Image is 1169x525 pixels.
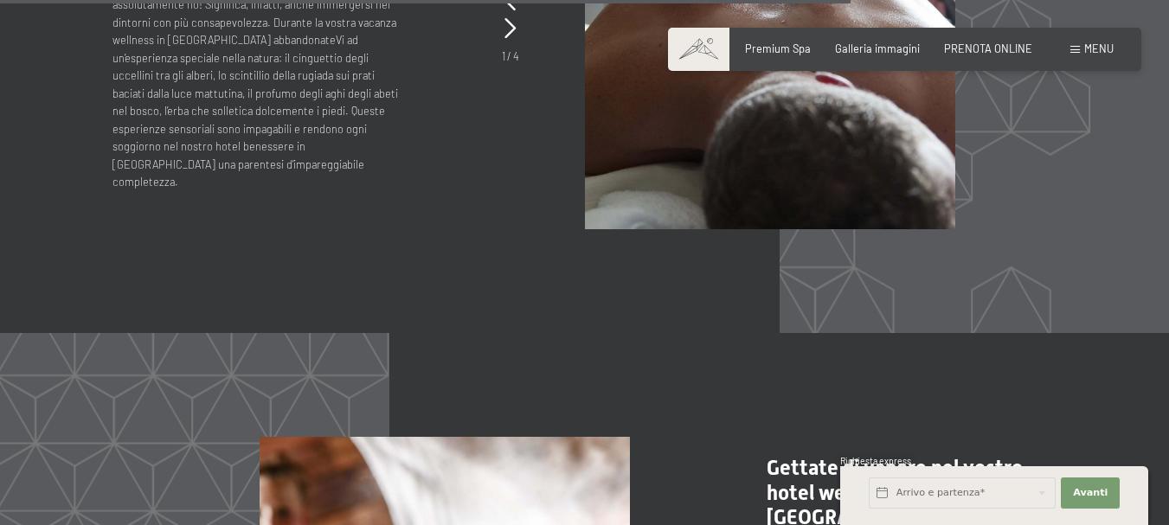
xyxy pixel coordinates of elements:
[513,49,519,63] span: 4
[944,42,1032,55] a: PRENOTA ONLINE
[835,42,920,55] a: Galleria immagini
[1061,477,1120,509] button: Avanti
[840,456,911,466] span: Richiesta express
[507,49,511,63] span: /
[1084,42,1114,55] span: Menu
[1073,486,1108,500] span: Avanti
[502,49,505,63] span: 1
[745,42,811,55] a: Premium Spa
